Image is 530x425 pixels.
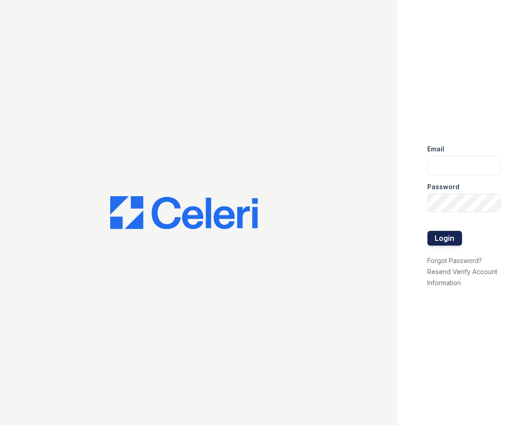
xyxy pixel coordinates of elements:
a: Forgot Password? [427,257,482,264]
button: Login [427,231,462,245]
label: Password [427,182,459,192]
img: CE_Logo_Blue-a8612792a0a2168367f1c8372b55b34899dd931a85d93a1a3d3e32e68fde9ad4.png [110,196,258,229]
label: Email [427,144,444,154]
a: Resend Verify Account Information [427,268,497,287]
